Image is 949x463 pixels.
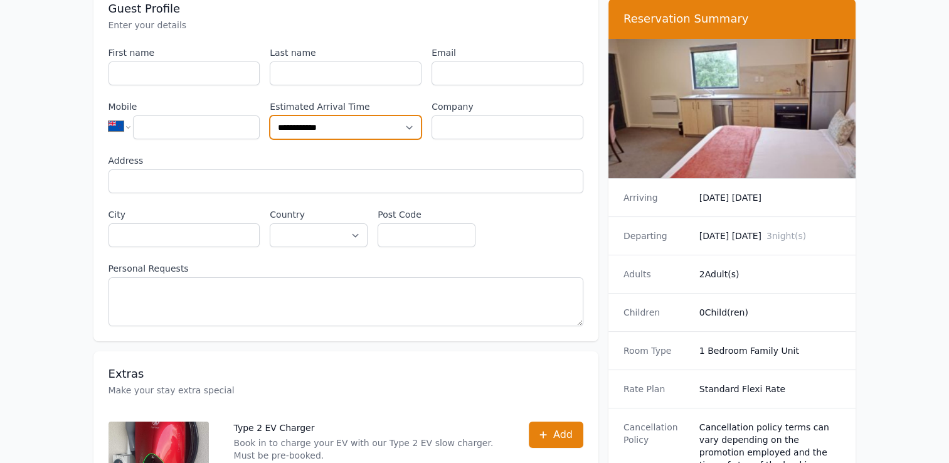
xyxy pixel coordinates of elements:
label: Personal Requests [109,262,583,275]
dt: Arriving [623,191,689,204]
img: 1 Bedroom Family Unit [608,39,856,178]
dd: [DATE] [DATE] [699,191,841,204]
dt: Adults [623,268,689,280]
span: 3 night(s) [766,231,806,241]
p: Enter your details [109,19,583,31]
label: City [109,208,260,221]
label: First name [109,46,260,59]
dd: 1 Bedroom Family Unit [699,344,841,357]
label: Country [270,208,368,221]
button: Add [529,422,583,448]
label: Mobile [109,100,260,113]
dd: Standard Flexi Rate [699,383,841,395]
dt: Room Type [623,344,689,357]
p: Make your stay extra special [109,384,583,396]
label: Company [432,100,583,113]
label: Address [109,154,583,167]
label: Email [432,46,583,59]
h3: Extras [109,366,583,381]
dd: 0 Child(ren) [699,306,841,319]
dd: [DATE] [DATE] [699,230,841,242]
label: Estimated Arrival Time [270,100,421,113]
p: Book in to charge your EV with our Type 2 EV slow charger. Must be pre-booked. [234,437,504,462]
p: Type 2 EV Charger [234,422,504,434]
h3: Reservation Summary [623,11,841,26]
dt: Children [623,306,689,319]
dt: Rate Plan [623,383,689,395]
h3: Guest Profile [109,1,583,16]
label: Post Code [378,208,475,221]
dd: 2 Adult(s) [699,268,841,280]
span: Add [553,427,573,442]
dt: Departing [623,230,689,242]
label: Last name [270,46,421,59]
